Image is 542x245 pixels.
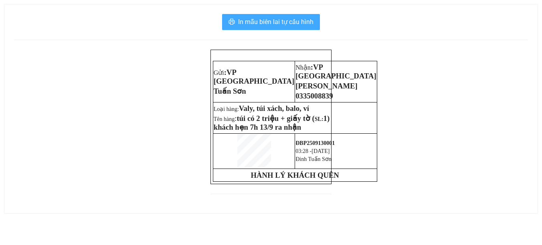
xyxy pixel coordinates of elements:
[295,82,357,90] span: [PERSON_NAME]
[295,148,311,154] span: 03:28 -
[295,64,311,71] span: Nhận
[222,14,320,30] button: printerIn mẫu biên lai tự cấu hình
[238,17,313,27] span: In mẫu biên lai tự cấu hình
[214,123,301,131] span: khách hẹn 7h 13/9 ra nhận
[295,140,335,146] span: ĐBP2509130001
[324,114,330,122] span: 1)
[214,116,315,122] span: Tên hàng
[235,114,315,122] span: :
[295,63,376,80] span: :
[295,63,376,80] span: VP [GEOGRAPHIC_DATA]
[237,114,314,122] span: túi có 2 triệu + giấy tờ (
[251,171,339,179] strong: HÀNH LÝ KHÁCH QUÊN
[315,116,324,122] span: SL:
[311,148,330,154] span: [DATE]
[295,156,332,162] span: Đinh Tuấn Sơn
[214,69,224,76] span: Gửi
[214,106,309,112] span: Loại hàng:
[214,87,246,95] span: Tuấn Sơn
[229,18,235,26] span: printer
[239,104,309,112] span: Valy, túi xách, balo, ví
[214,68,294,85] span: :
[214,68,294,85] span: VP [GEOGRAPHIC_DATA]
[295,92,333,100] span: 0335008839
